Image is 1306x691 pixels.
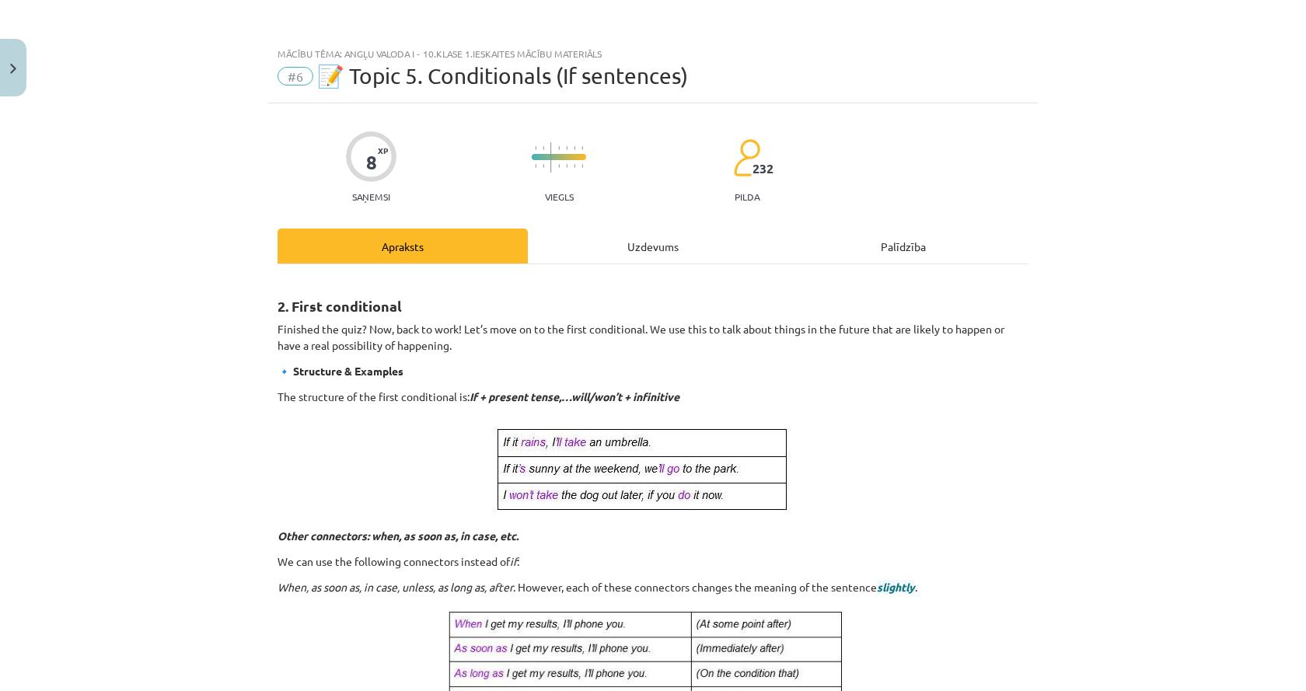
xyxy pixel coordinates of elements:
span: #6 [278,67,313,86]
div: 8 [366,152,377,173]
span: slightly [877,580,915,594]
img: icon-short-line-57e1e144782c952c97e751825c79c345078a6d821885a25fce030b3d8c18986b.svg [566,164,567,168]
i: If + present tense,…will/won’t + infinitive [470,389,679,403]
img: icon-short-line-57e1e144782c952c97e751825c79c345078a6d821885a25fce030b3d8c18986b.svg [581,146,583,150]
div: Mācību tēma: Angļu valoda i - 10.klase 1.ieskaites mācību materiāls [278,48,1028,59]
div: Palīdzība [778,229,1028,263]
img: icon-short-line-57e1e144782c952c97e751825c79c345078a6d821885a25fce030b3d8c18986b.svg [535,164,536,168]
p: Finished the quiz? Now, back to work! Let’s move on to the first conditional. We use this to talk... [278,321,1028,354]
img: icon-long-line-d9ea69661e0d244f92f715978eff75569469978d946b2353a9bb055b3ed8787d.svg [550,142,552,173]
p: We can use the following connectors instead of : [278,553,1028,570]
img: icon-close-lesson-0947bae3869378f0d4975bcd49f059093ad1ed9edebbc8119c70593378902aed.svg [10,64,16,74]
p: . However, each of these connectors changes the meaning of the sentence . [278,579,1028,595]
span: XP [378,146,388,155]
img: icon-short-line-57e1e144782c952c97e751825c79c345078a6d821885a25fce030b3d8c18986b.svg [581,164,583,168]
span: 232 [753,162,773,176]
p: The structure of the first conditional is: [278,389,1028,405]
img: icon-short-line-57e1e144782c952c97e751825c79c345078a6d821885a25fce030b3d8c18986b.svg [558,164,560,168]
img: icon-short-line-57e1e144782c952c97e751825c79c345078a6d821885a25fce030b3d8c18986b.svg [535,146,536,150]
strong: 2. First conditional [278,297,402,315]
img: icon-short-line-57e1e144782c952c97e751825c79c345078a6d821885a25fce030b3d8c18986b.svg [558,146,560,150]
img: students-c634bb4e5e11cddfef0936a35e636f08e4e9abd3cc4e673bd6f9a4125e45ecb1.svg [733,138,760,177]
span: 📝 Topic 5. Conditionals (If sentences) [317,63,688,89]
div: Apraksts [278,229,528,263]
p: Saņemsi [346,191,396,202]
p: pilda [735,191,760,202]
img: icon-short-line-57e1e144782c952c97e751825c79c345078a6d821885a25fce030b3d8c18986b.svg [566,146,567,150]
img: icon-short-line-57e1e144782c952c97e751825c79c345078a6d821885a25fce030b3d8c18986b.svg [543,146,544,150]
strong: 🔹 Structure & Examples [278,364,403,378]
p: Viegls [545,191,574,202]
img: icon-short-line-57e1e144782c952c97e751825c79c345078a6d821885a25fce030b3d8c18986b.svg [574,164,575,168]
img: icon-short-line-57e1e144782c952c97e751825c79c345078a6d821885a25fce030b3d8c18986b.svg [574,146,575,150]
img: icon-short-line-57e1e144782c952c97e751825c79c345078a6d821885a25fce030b3d8c18986b.svg [543,164,544,168]
div: Uzdevums [528,229,778,263]
i: if [510,554,517,568]
i: When, as soon as, in case, unless, as long as, after [278,580,513,594]
i: Other connectors: when, as soon as, in case, etc. [278,529,519,543]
